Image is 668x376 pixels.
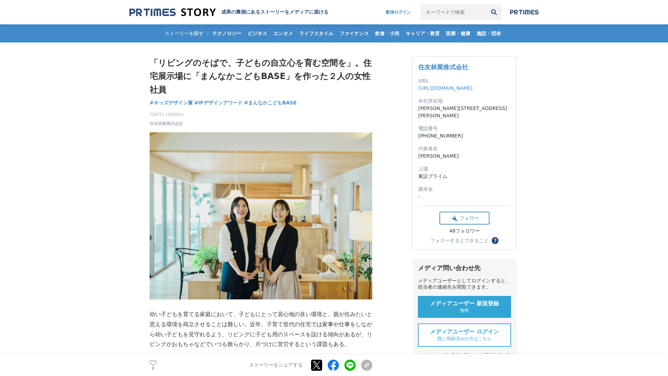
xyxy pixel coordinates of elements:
[209,30,244,37] span: テクノロジー
[418,323,511,347] a: メディアユーザー ログイン 既に登録済みの方はこちら
[129,8,328,17] a: 成果の裏側にあるストーリーをメディアに届ける 成果の裏側にあるストーリーをメディアに届ける
[418,193,511,200] dd: -
[418,77,511,85] dt: URL
[492,237,499,244] button: ？
[430,328,499,336] span: メディアユーザー ログイン
[150,111,184,118] span: [DATE] 10時00分
[245,24,270,42] a: ビジネス
[418,165,511,173] dt: 上場
[418,264,511,272] div: メディア問い合わせ先
[337,30,372,37] span: ファイナンス
[372,30,402,37] span: 飲食・小売
[150,120,183,127] a: 住友林業株式会社
[439,228,490,234] div: 48フォロワー
[474,24,504,42] a: 施設・団体
[249,362,303,368] p: ストーリーをシェアする
[439,212,490,225] button: フォロー
[474,30,504,37] span: 施設・団体
[194,99,242,107] a: #iFデザインアワード
[150,310,372,350] p: 幼い子どもを育てる家庭において、子どもにとって居心地の良い環境と、親が住みたいと思える環境を両立させることは難しい。近年、子育て世代の住宅では家事や仕事をしながら幼い子どもを見守れるよう、リビン...
[418,278,511,290] div: メディアユーザーとしてログインすると、担当者の連絡先を閲覧できます。
[418,132,511,140] dd: [PHONE_NUMBER]
[418,173,511,180] dd: 東証プライム
[418,186,511,193] dt: 資本金
[418,125,511,132] dt: 電話番号
[337,24,372,42] a: ファイナンス
[403,30,443,37] span: キャリア・教育
[418,63,468,71] a: 住友林業株式会社
[379,5,418,20] a: 配信ログイン
[421,5,486,20] input: キーワードで検索
[271,24,296,42] a: エンタメ
[437,336,492,342] span: 既に登録済みの方はこちら
[418,296,511,318] a: メディアユーザー 新規登録 無料
[221,9,328,15] h2: 成果の裏側にあるストーリーをメディアに届ける
[245,30,270,37] span: ビジネス
[403,24,443,42] a: キャリア・教育
[493,238,498,243] span: ？
[150,367,157,370] p: 8
[150,132,372,299] img: thumbnail_b74e13d0-71d4-11f0-8cd6-75e66c4aab62.jpg
[129,8,216,17] img: 成果の裏側にあるストーリーをメディアに届ける
[296,24,336,42] a: ライフスタイル
[209,24,244,42] a: テクノロジー
[443,24,473,42] a: 医療・健康
[418,152,511,160] dd: [PERSON_NAME]
[460,307,469,314] span: 無料
[372,24,402,42] a: 飲食・小売
[430,300,499,307] span: メディアユーザー 新規登録
[150,56,372,96] h1: 「リビングのそばで、子どもの自立心を育む空間を」。住宅展示場に「まんなかこどもBASE」を作った２人の女性社員
[430,238,489,243] div: フォローするとできること
[150,99,193,107] a: #キッズデザイン賞
[296,30,336,37] span: ライフスタイル
[244,99,297,107] a: #まんなかこどもBASE
[271,30,296,37] span: エンタメ
[418,145,511,152] dt: 代表者名
[418,85,472,91] a: [URL][DOMAIN_NAME]
[418,97,511,105] dt: 本社所在地
[510,9,539,15] img: prtimes
[486,5,502,20] button: 検索
[418,105,511,119] dd: [PERSON_NAME][STREET_ADDRESS][PERSON_NAME]
[443,30,473,37] span: 医療・健康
